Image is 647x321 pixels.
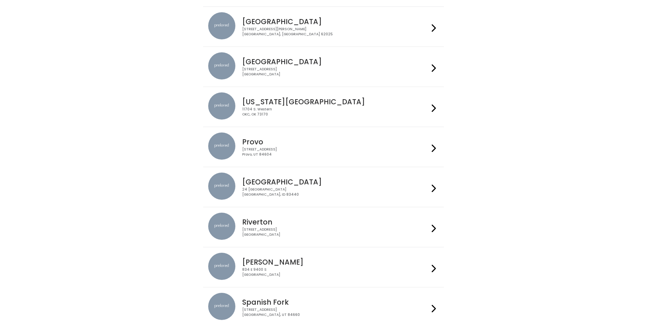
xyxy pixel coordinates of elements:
[242,307,429,317] div: [STREET_ADDRESS] [GEOGRAPHIC_DATA], UT 84660
[208,12,439,41] a: preloved location [GEOGRAPHIC_DATA] [STREET_ADDRESS][PERSON_NAME][GEOGRAPHIC_DATA], [GEOGRAPHIC_D...
[208,52,439,81] a: preloved location [GEOGRAPHIC_DATA] [STREET_ADDRESS][GEOGRAPHIC_DATA]
[242,178,429,186] h4: [GEOGRAPHIC_DATA]
[242,147,429,157] div: [STREET_ADDRESS] Provo, UT 84604
[242,267,429,277] div: 834 E 9400 S [GEOGRAPHIC_DATA]
[242,187,429,197] div: 24 [GEOGRAPHIC_DATA] [GEOGRAPHIC_DATA], ID 83440
[242,258,429,266] h4: [PERSON_NAME]
[242,138,429,146] h4: Provo
[242,27,429,37] div: [STREET_ADDRESS][PERSON_NAME] [GEOGRAPHIC_DATA], [GEOGRAPHIC_DATA] 62025
[242,98,429,106] h4: [US_STATE][GEOGRAPHIC_DATA]
[208,12,235,39] img: preloved location
[208,173,439,201] a: preloved location [GEOGRAPHIC_DATA] 24 [GEOGRAPHIC_DATA][GEOGRAPHIC_DATA], ID 83440
[208,213,235,240] img: preloved location
[242,218,429,226] h4: Riverton
[208,92,439,121] a: preloved location [US_STATE][GEOGRAPHIC_DATA] 11704 S. WesternOKC, OK 73170
[242,107,429,117] div: 11704 S. Western OKC, OK 73170
[208,253,235,280] img: preloved location
[242,18,429,25] h4: [GEOGRAPHIC_DATA]
[242,298,429,306] h4: Spanish Fork
[208,213,439,242] a: preloved location Riverton [STREET_ADDRESS][GEOGRAPHIC_DATA]
[208,293,235,320] img: preloved location
[208,92,235,120] img: preloved location
[208,132,235,160] img: preloved location
[208,253,439,282] a: preloved location [PERSON_NAME] 834 E 9400 S[GEOGRAPHIC_DATA]
[208,52,235,79] img: preloved location
[242,67,429,77] div: [STREET_ADDRESS] [GEOGRAPHIC_DATA]
[208,173,235,200] img: preloved location
[242,227,429,237] div: [STREET_ADDRESS] [GEOGRAPHIC_DATA]
[242,58,429,66] h4: [GEOGRAPHIC_DATA]
[208,132,439,161] a: preloved location Provo [STREET_ADDRESS]Provo, UT 84604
